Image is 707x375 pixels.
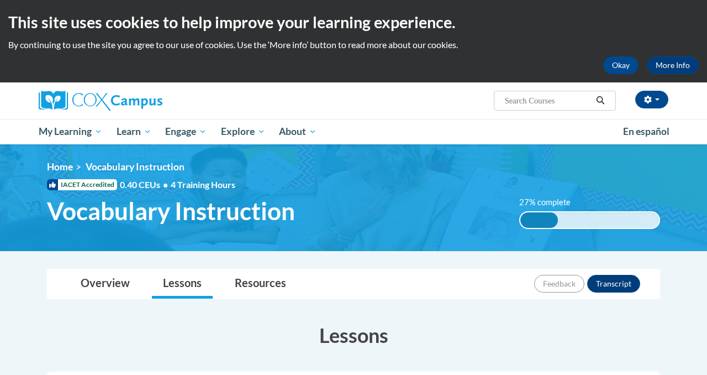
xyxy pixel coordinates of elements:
[519,196,583,209] label: 27% complete
[647,56,699,74] a: More Info
[152,269,213,299] a: Lessons
[279,125,316,138] span: About
[47,196,295,226] span: Vocabulary Instruction
[592,94,609,107] button: Search
[171,179,235,190] span: 4 Training Hours
[120,179,171,191] span: 0.40 CEUs
[616,120,677,143] a: En español
[224,269,297,299] a: Resources
[70,269,141,299] a: Overview
[221,125,265,138] span: Explore
[31,119,109,144] a: My Learning
[8,39,699,51] p: By continuing to use the site you agree to our use of cookies. Use the ‘More info’ button to read...
[587,275,640,293] button: Transcript
[8,11,699,33] h2: This site uses cookies to help improve your learning experience.
[603,56,639,74] button: Okay
[520,212,558,228] div: 27% complete
[39,125,102,138] span: My Learning
[109,119,159,144] a: Learn
[504,94,592,107] input: Search Courses
[635,91,668,108] button: Account Settings
[623,126,669,137] span: En español
[47,161,73,173] a: Home
[214,119,272,144] a: Explore
[30,119,677,144] div: Main menu
[117,125,151,138] span: Learn
[158,119,214,144] a: Engage
[86,161,184,173] span: Vocabulary Instruction
[165,125,207,138] span: Engage
[534,275,584,293] button: Feedback
[163,179,168,190] span: •
[47,321,660,349] h3: Lessons
[47,179,117,190] span: IACET Accredited
[39,91,162,111] img: Cox Campus
[39,91,238,111] a: Cox Campus
[272,119,324,144] a: About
